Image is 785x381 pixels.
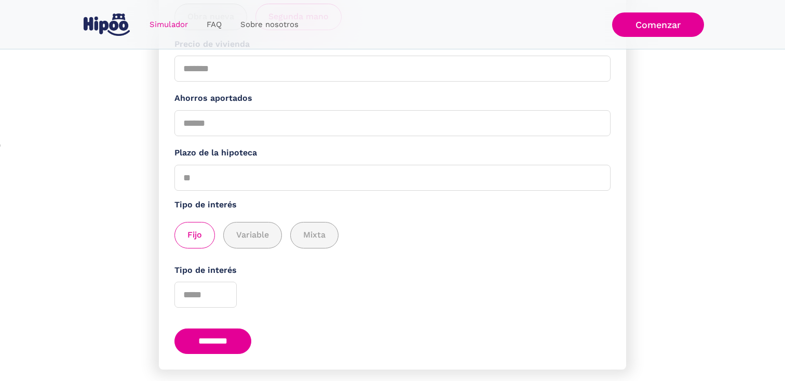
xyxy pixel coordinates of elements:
[174,264,611,277] label: Tipo de interés
[187,229,202,242] span: Fijo
[140,15,197,35] a: Simulador
[236,229,269,242] span: Variable
[174,147,611,160] label: Plazo de la hipoteca
[612,12,704,37] a: Comenzar
[174,92,611,105] label: Ahorros aportados
[174,222,611,248] div: add_description_here
[81,9,132,40] a: home
[197,15,231,35] a: FAQ
[174,199,611,212] label: Tipo de interés
[303,229,326,242] span: Mixta
[231,15,308,35] a: Sobre nosotros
